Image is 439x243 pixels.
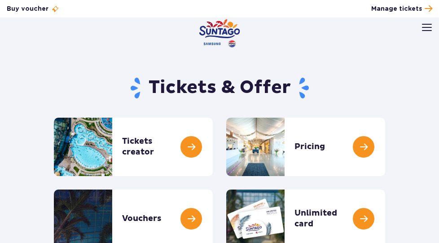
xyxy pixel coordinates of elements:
span: Buy voucher [7,4,48,13]
img: Open menu [422,24,432,31]
h1: Tickets & Offer [54,76,385,100]
a: Manage tickets [371,3,432,15]
a: Buy voucher [7,4,59,13]
span: Manage tickets [371,4,422,13]
a: Park of Poland [199,19,240,48]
